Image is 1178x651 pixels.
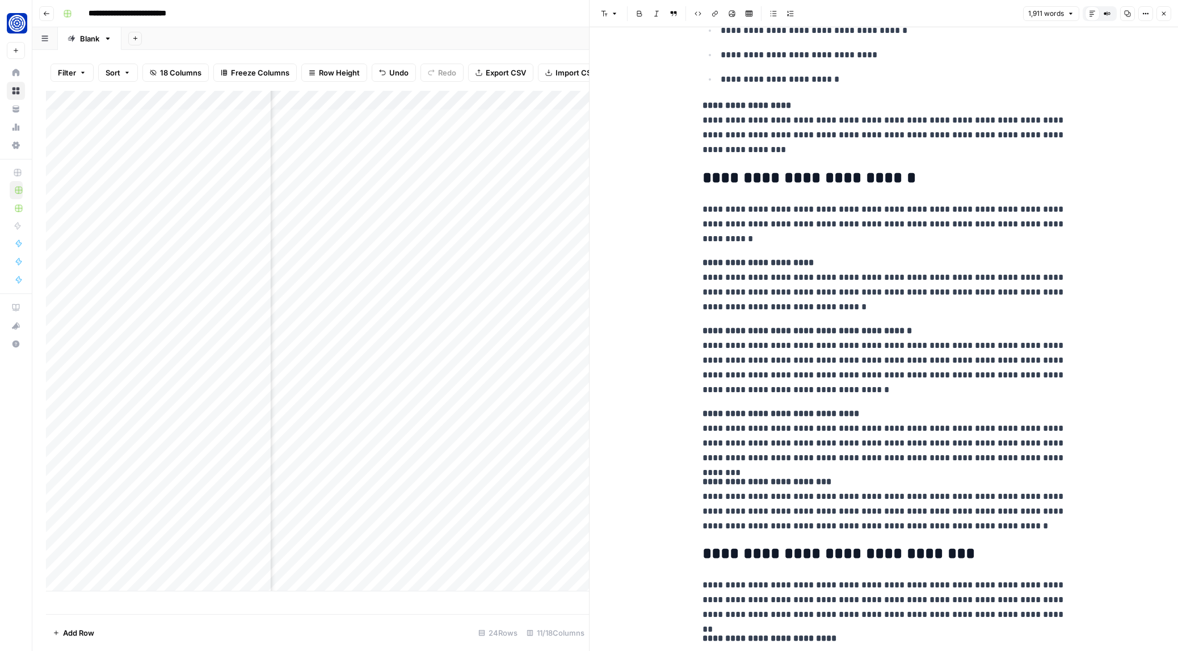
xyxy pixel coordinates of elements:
[522,624,589,642] div: 11/18 Columns
[7,118,25,136] a: Usage
[7,136,25,154] a: Settings
[7,317,24,334] div: What's new?
[58,67,76,78] span: Filter
[7,317,25,335] button: What's new?
[389,67,409,78] span: Undo
[319,67,360,78] span: Row Height
[1023,6,1079,21] button: 1,911 words
[474,624,522,642] div: 24 Rows
[80,33,99,44] div: Blank
[7,100,25,118] a: Your Data
[7,9,25,37] button: Workspace: Fundwell
[58,27,121,50] a: Blank
[142,64,209,82] button: 18 Columns
[63,627,94,639] span: Add Row
[213,64,297,82] button: Freeze Columns
[556,67,596,78] span: Import CSV
[486,67,526,78] span: Export CSV
[372,64,416,82] button: Undo
[301,64,367,82] button: Row Height
[1028,9,1064,19] span: 1,911 words
[538,64,604,82] button: Import CSV
[468,64,533,82] button: Export CSV
[7,335,25,353] button: Help + Support
[438,67,456,78] span: Redo
[51,64,94,82] button: Filter
[420,64,464,82] button: Redo
[7,13,27,33] img: Fundwell Logo
[7,82,25,100] a: Browse
[231,67,289,78] span: Freeze Columns
[7,299,25,317] a: AirOps Academy
[106,67,120,78] span: Sort
[46,624,101,642] button: Add Row
[160,67,201,78] span: 18 Columns
[7,64,25,82] a: Home
[98,64,138,82] button: Sort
